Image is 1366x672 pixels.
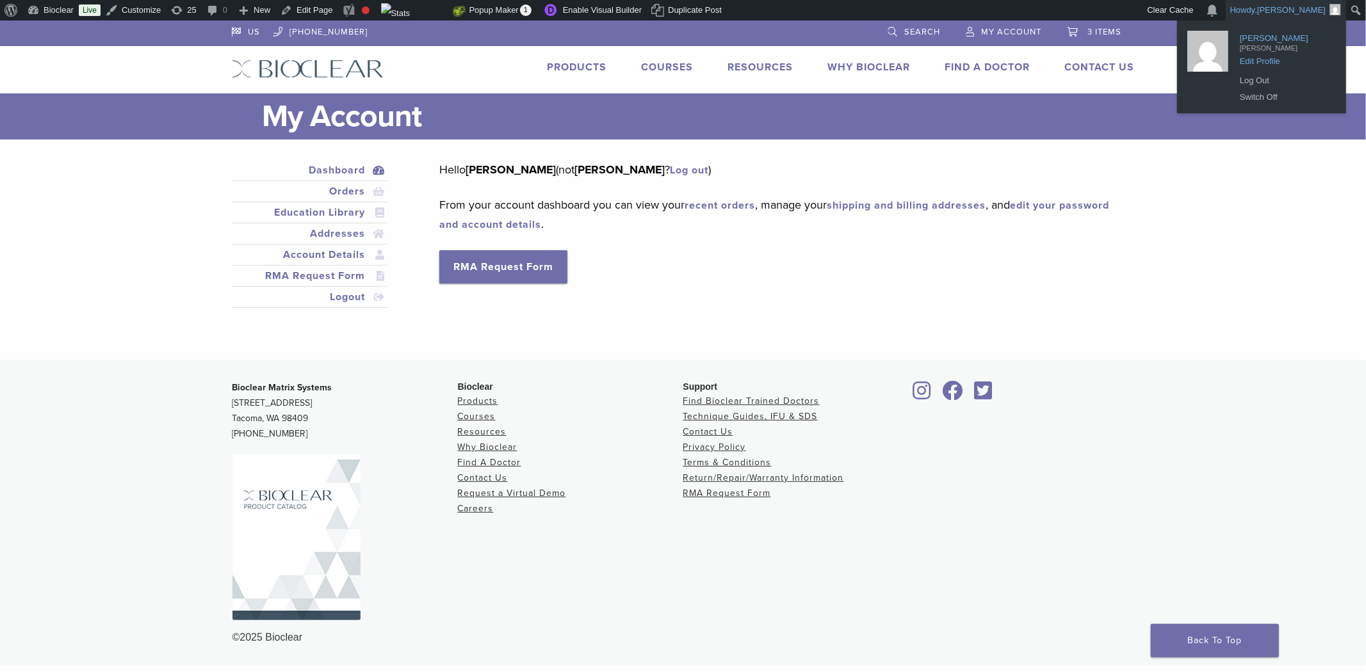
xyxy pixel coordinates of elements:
[458,442,517,452] a: Why Bioclear
[982,27,1042,37] span: My Account
[439,195,1115,234] p: From your account dashboard you can view your , manage your , and .
[458,503,494,514] a: Careers
[234,247,386,262] a: Account Details
[574,163,665,177] strong: [PERSON_NAME]
[439,250,567,284] a: RMA Request Form
[1177,20,1346,113] ul: Howdy, Tanya Copeman
[966,20,1042,40] a: My Account
[1151,624,1279,657] a: Back To Top
[458,396,498,406] a: Products
[683,396,820,406] a: Find Bioclear Trained Doctors
[458,426,507,437] a: Resources
[234,289,386,305] a: Logout
[458,457,521,468] a: Find A Doctor
[234,268,386,284] a: RMA Request Form
[970,388,997,401] a: Bioclear
[232,20,261,40] a: US
[234,205,386,220] a: Education Library
[232,380,458,442] p: [STREET_ADDRESS] Tacoma, WA 98409 [PHONE_NUMBER]
[1233,72,1336,89] a: Log Out
[945,61,1030,74] a: Find A Doctor
[79,4,101,16] a: Live
[683,472,844,483] a: Return/Repair/Warranty Information
[458,488,566,499] a: Request a Virtual Demo
[381,3,453,19] img: Views over 48 hours. Click for more Jetpack Stats.
[683,411,818,422] a: Technique Guides, IFU & SDS
[683,442,746,452] a: Privacy Policy
[1240,51,1329,63] span: Edit Profile
[1257,5,1326,15] span: [PERSON_NAME]
[1065,61,1135,74] a: Contact Us
[232,454,361,620] img: Bioclear
[828,61,911,74] a: Why Bioclear
[905,27,941,37] span: Search
[232,160,388,323] nav: Account pages
[683,381,718,392] span: Support
[685,199,755,212] a: recent orders
[1240,40,1329,51] span: [PERSON_NAME]
[234,163,386,178] a: Dashboard
[458,381,493,392] span: Bioclear
[683,457,772,468] a: Terms & Conditions
[1240,28,1329,40] span: [PERSON_NAME]
[728,61,793,74] a: Resources
[1068,20,1122,40] a: 3 items
[458,472,508,483] a: Contact Us
[909,388,936,401] a: Bioclear
[938,388,968,401] a: Bioclear
[1088,27,1122,37] span: 3 items
[888,20,941,40] a: Search
[458,411,496,422] a: Courses
[263,93,1135,140] h1: My Account
[642,61,694,74] a: Courses
[520,4,532,16] span: 1
[439,160,1115,179] p: Hello (not ? )
[232,382,332,393] strong: Bioclear Matrix Systems
[827,199,986,212] a: shipping and billing addresses
[232,630,1134,645] div: ©2025 Bioclear
[1233,89,1336,106] a: Switch Off
[234,226,386,241] a: Addresses
[683,426,733,437] a: Contact Us
[232,60,384,78] img: Bioclear
[362,6,370,14] div: Focus keyphrase not set
[466,163,556,177] strong: [PERSON_NAME]
[670,164,708,177] a: Log out
[273,20,368,40] a: [PHONE_NUMBER]
[548,61,607,74] a: Products
[683,488,771,499] a: RMA Request Form
[234,184,386,199] a: Orders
